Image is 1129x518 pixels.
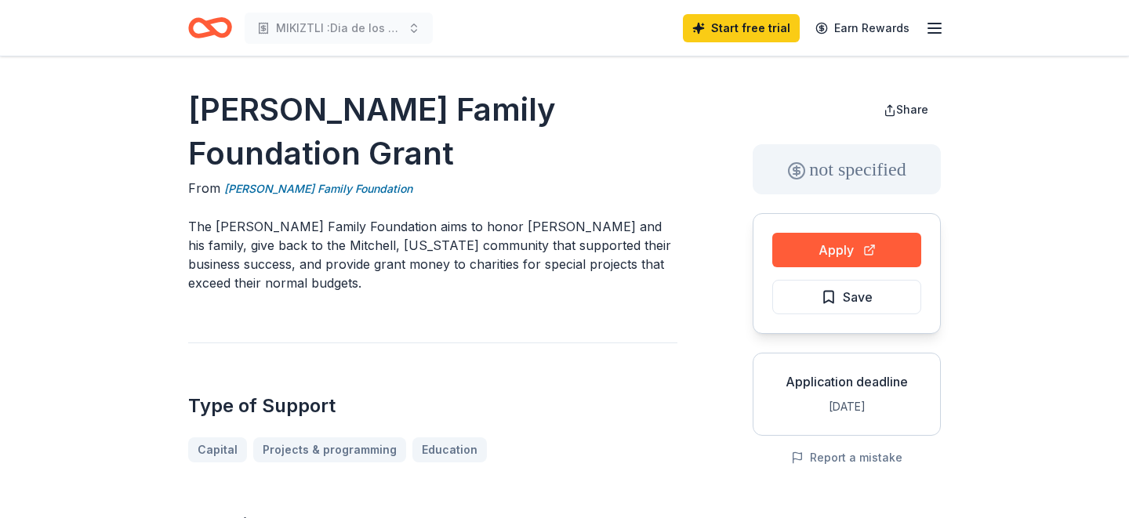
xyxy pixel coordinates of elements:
a: Projects & programming [253,437,406,462]
a: Education [412,437,487,462]
h1: [PERSON_NAME] Family Foundation Grant [188,88,677,176]
p: The [PERSON_NAME] Family Foundation aims to honor [PERSON_NAME] and his family, give back to the ... [188,217,677,292]
button: Report a mistake [791,448,902,467]
h2: Type of Support [188,393,677,418]
a: Earn Rewards [806,14,919,42]
a: [PERSON_NAME] Family Foundation [224,179,412,198]
button: Share [871,94,941,125]
div: From [188,179,677,198]
span: MIKIZTLI :Dia de los Muertos Festival [276,19,401,38]
div: not specified [753,144,941,194]
button: Save [772,280,921,314]
a: Start free trial [683,14,800,42]
div: [DATE] [766,397,928,416]
button: MIKIZTLI :Dia de los Muertos Festival [245,13,433,44]
a: Home [188,9,232,46]
span: Save [843,287,873,307]
button: Apply [772,233,921,267]
div: Application deadline [766,372,928,391]
span: Share [896,103,928,116]
a: Capital [188,437,247,462]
